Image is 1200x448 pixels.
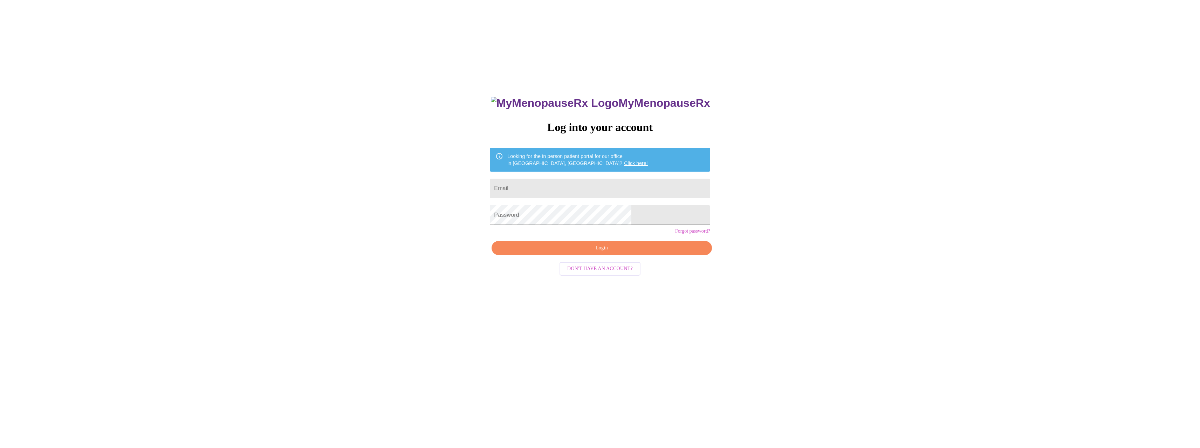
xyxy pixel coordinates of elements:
[491,97,618,110] img: MyMenopauseRx Logo
[507,150,648,170] div: Looking for the in person patient portal for our office in [GEOGRAPHIC_DATA], [GEOGRAPHIC_DATA]?
[490,121,710,134] h3: Log into your account
[567,264,633,273] span: Don't have an account?
[500,244,704,253] span: Login
[675,228,710,234] a: Forgot password?
[491,97,710,110] h3: MyMenopauseRx
[624,160,648,166] a: Click here!
[492,241,712,255] button: Login
[560,262,640,276] button: Don't have an account?
[558,265,642,271] a: Don't have an account?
